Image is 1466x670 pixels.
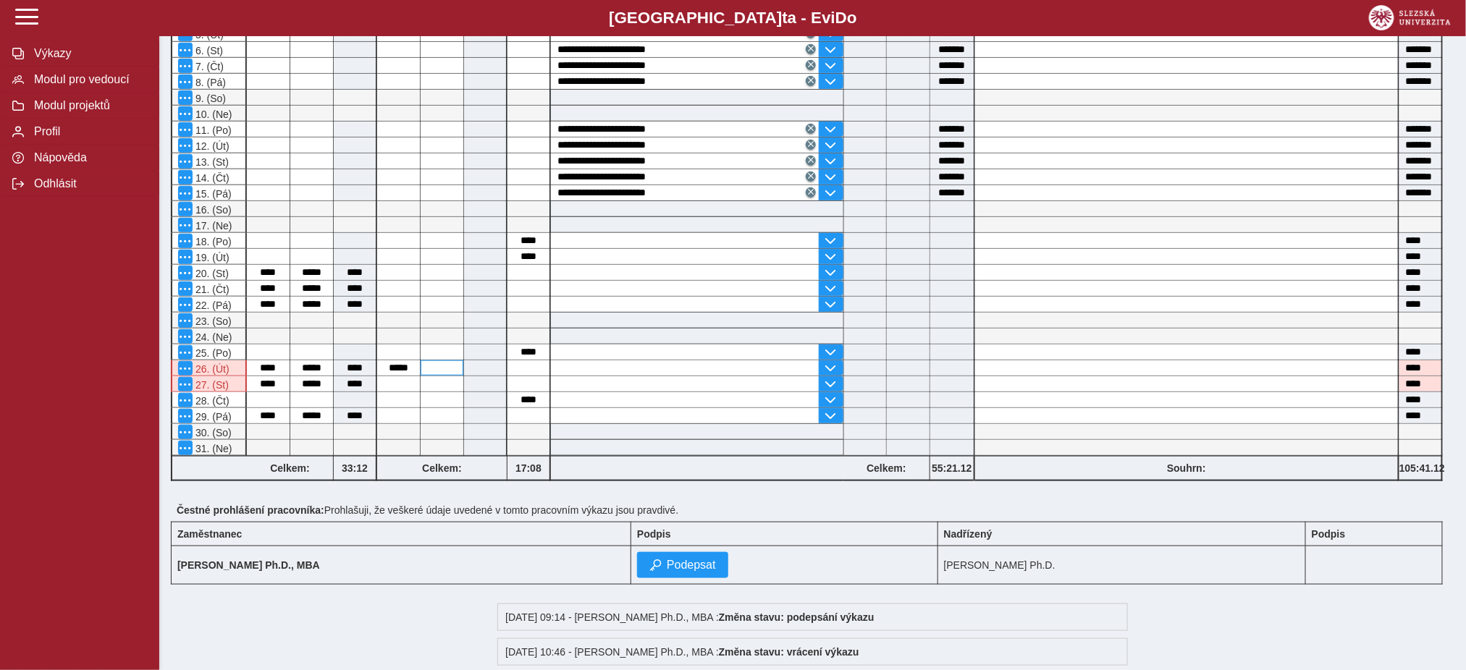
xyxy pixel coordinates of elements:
[30,47,147,60] span: Výkazy
[193,411,232,423] span: 29. (Pá)
[719,646,859,658] b: Změna stavu: vrácení výkazu
[30,125,147,138] span: Profil
[178,186,193,200] button: Menu
[178,250,193,264] button: Menu
[1167,462,1206,474] b: Souhrn:
[377,462,507,474] b: Celkem:
[178,218,193,232] button: Menu
[334,462,376,474] b: 33:12
[30,99,147,112] span: Modul projektů
[193,156,229,168] span: 13. (St)
[178,122,193,137] button: Menu
[178,234,193,248] button: Menu
[193,140,229,152] span: 12. (Út)
[178,297,193,312] button: Menu
[193,77,226,88] span: 8. (Pá)
[30,177,147,190] span: Odhlásit
[193,331,232,343] span: 24. (Ne)
[944,528,993,540] b: Nadřízený
[193,252,229,263] span: 19. (Út)
[193,284,229,295] span: 21. (Čt)
[193,236,232,247] span: 18. (Po)
[193,427,232,438] span: 30. (So)
[507,462,549,474] b: 17:08
[178,409,193,423] button: Menu
[497,638,1128,666] div: [DATE] 10:46 - [PERSON_NAME] Ph.D., MBA :
[178,154,193,169] button: Menu
[177,504,324,516] b: Čestné prohlášení pracovníka:
[178,43,193,57] button: Menu
[193,29,224,41] span: 5. (Út)
[177,528,242,540] b: Zaměstnanec
[719,611,875,623] b: Změna stavu: podepsání výkazu
[193,109,232,120] span: 10. (Ne)
[178,266,193,280] button: Menu
[193,93,226,104] span: 9. (So)
[178,90,193,105] button: Menu
[178,106,193,121] button: Menu
[497,603,1128,631] div: [DATE] 09:14 - [PERSON_NAME] Ph.D., MBA :
[178,281,193,296] button: Menu
[177,559,320,571] b: [PERSON_NAME] Ph.D., MBA
[193,220,232,232] span: 17. (Ne)
[193,204,232,216] span: 16. (So)
[667,559,716,572] span: Podepsat
[178,59,193,73] button: Menu
[835,9,847,27] span: D
[782,9,787,27] span: t
[193,300,232,311] span: 22. (Pá)
[193,61,224,72] span: 7. (Čt)
[171,360,247,376] div: Po 6 hodinách nepřetržité práce je nutná přestávka v práci na jídlo a oddech v trvání nejméně 30 ...
[843,462,930,474] b: Celkem:
[30,73,147,86] span: Modul pro vedoucí
[637,552,728,578] button: Podepsat
[193,45,223,56] span: 6. (St)
[1399,462,1445,474] b: 105:41.12
[193,188,232,200] span: 15. (Pá)
[171,499,1454,522] div: Prohlašuji, že veškeré údaje uvedené v tomto pracovním výkazu jsou pravdivé.
[193,315,232,327] span: 23. (So)
[1312,528,1346,540] b: Podpis
[193,172,229,184] span: 14. (Čt)
[193,363,229,375] span: 26. (Út)
[193,443,232,454] span: 31. (Ne)
[193,395,229,407] span: 28. (Čt)
[30,151,147,164] span: Nápověda
[178,170,193,185] button: Menu
[193,268,229,279] span: 20. (St)
[178,345,193,360] button: Menu
[178,425,193,439] button: Menu
[637,528,671,540] b: Podpis
[178,441,193,455] button: Menu
[178,202,193,216] button: Menu
[847,9,857,27] span: o
[930,462,974,474] b: 55:21.12
[178,75,193,89] button: Menu
[247,462,333,474] b: Celkem:
[178,393,193,407] button: Menu
[1369,5,1451,30] img: logo_web_su.png
[938,546,1305,585] td: [PERSON_NAME] Ph.D.
[193,379,229,391] span: 27. (St)
[178,329,193,344] button: Menu
[178,313,193,328] button: Menu
[43,9,1423,27] b: [GEOGRAPHIC_DATA] a - Evi
[193,124,232,136] span: 11. (Po)
[178,138,193,153] button: Menu
[171,376,247,392] div: Po 6 hodinách nepřetržité práce je nutná přestávka v práci na jídlo a oddech v trvání nejméně 30 ...
[193,347,232,359] span: 25. (Po)
[178,361,193,376] button: Menu
[178,377,193,391] button: Menu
